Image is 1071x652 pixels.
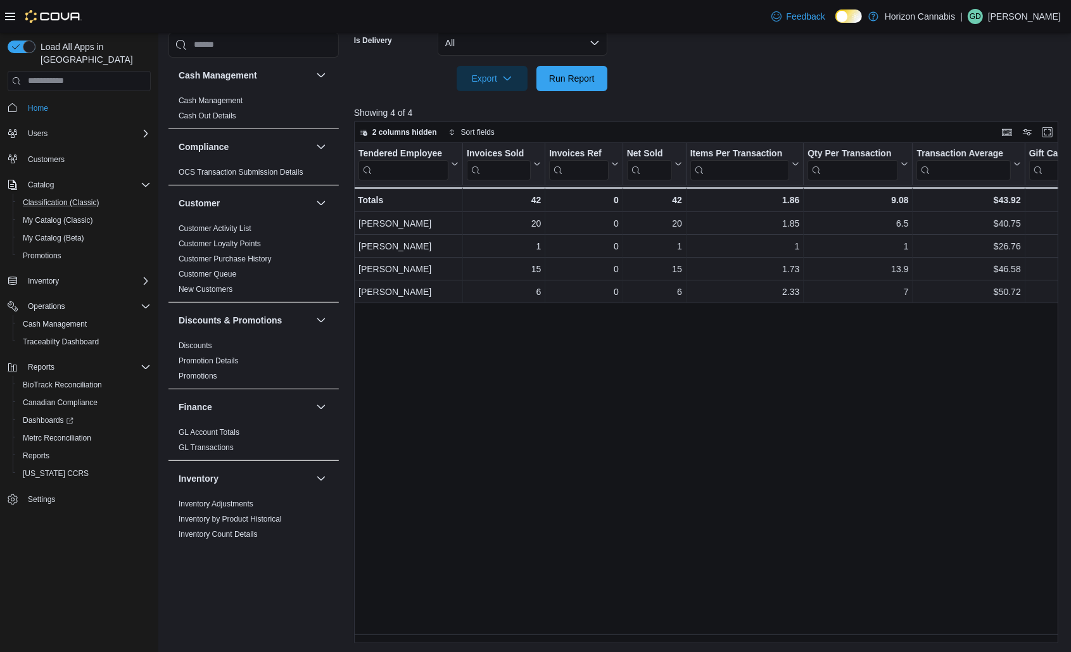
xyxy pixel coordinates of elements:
[549,192,618,208] div: 0
[970,9,981,24] span: GD
[443,125,500,140] button: Sort fields
[23,215,93,225] span: My Catalog (Classic)
[464,66,520,91] span: Export
[314,470,329,486] button: Inventory
[23,299,151,314] span: Operations
[23,177,151,192] span: Catalog
[23,337,99,347] span: Traceabilty Dashboard
[179,196,220,209] h3: Customer
[18,395,151,410] span: Canadian Compliance
[467,261,541,277] div: 15
[549,147,608,180] div: Invoices Ref
[179,313,311,326] button: Discounts & Promotions
[28,362,54,372] span: Reports
[179,313,282,326] h3: Discounts & Promotions
[885,9,955,24] p: Horizon Cannabis
[18,248,151,263] span: Promotions
[18,248,67,263] a: Promotions
[179,68,257,81] h3: Cash Management
[179,370,217,380] span: Promotions
[314,312,329,327] button: Discounts & Promotions
[179,472,311,484] button: Inventory
[13,447,156,465] button: Reports
[690,147,789,160] div: Items Per Transaction
[179,529,258,539] span: Inventory Count Details
[627,284,682,299] div: 6
[916,147,1010,180] div: Transaction Average
[179,340,212,350] span: Discounts
[354,35,392,46] label: Is Delivery
[23,492,60,507] a: Settings
[690,284,800,299] div: 2.33
[23,415,73,425] span: Dashboards
[626,192,681,208] div: 42
[18,466,151,481] span: Washington CCRS
[168,164,339,184] div: Compliance
[179,529,258,538] a: Inventory Count Details
[28,494,55,505] span: Settings
[179,427,239,436] a: GL Account Totals
[23,151,151,167] span: Customers
[968,9,983,24] div: Gigi Dodds
[690,192,799,208] div: 1.86
[23,468,89,479] span: [US_STATE] CCRS
[18,195,151,210] span: Classification (Classic)
[916,261,1020,277] div: $46.58
[179,427,239,437] span: GL Account Totals
[916,192,1020,208] div: $43.92
[13,229,156,247] button: My Catalog (Beta)
[23,197,99,208] span: Classification (Classic)
[179,544,284,553] a: Inventory On Hand by Package
[13,247,156,265] button: Promotions
[179,68,311,81] button: Cash Management
[18,413,79,428] a: Dashboards
[549,239,618,254] div: 0
[179,356,239,365] a: Promotion Details
[23,398,98,408] span: Canadian Compliance
[916,284,1020,299] div: $50.72
[18,430,151,446] span: Metrc Reconciliation
[23,251,61,261] span: Promotions
[23,491,151,507] span: Settings
[179,499,253,508] a: Inventory Adjustments
[627,216,682,231] div: 20
[18,317,151,332] span: Cash Management
[179,341,212,349] a: Discounts
[179,371,217,380] a: Promotions
[28,276,59,286] span: Inventory
[916,239,1020,254] div: $26.76
[18,395,103,410] a: Canadian Compliance
[18,377,107,392] a: BioTrack Reconciliation
[549,216,618,231] div: 0
[13,465,156,482] button: [US_STATE] CCRS
[23,126,151,141] span: Users
[25,10,82,23] img: Cova
[179,140,229,153] h3: Compliance
[358,216,459,231] div: [PERSON_NAME]
[18,413,151,428] span: Dashboards
[28,154,65,165] span: Customers
[179,400,311,413] button: Finance
[23,152,70,167] a: Customers
[438,30,607,56] button: All
[179,166,303,177] span: OCS Transaction Submission Details
[13,376,156,394] button: BioTrack Reconciliation
[358,261,459,277] div: [PERSON_NAME]
[179,140,311,153] button: Compliance
[916,147,1020,180] button: Transaction Average
[179,513,282,523] span: Inventory by Product Historical
[18,430,96,446] a: Metrc Reconciliation
[18,448,151,463] span: Reports
[467,147,541,180] button: Invoices Sold
[179,223,251,232] a: Customer Activity List
[358,192,459,208] div: Totals
[23,233,84,243] span: My Catalog (Beta)
[626,147,681,180] button: Net Sold
[314,139,329,154] button: Compliance
[808,239,908,254] div: 1
[179,167,303,176] a: OCS Transaction Submission Details
[787,10,825,23] span: Feedback
[23,360,60,375] button: Reports
[916,147,1010,160] div: Transaction Average
[457,66,528,91] button: Export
